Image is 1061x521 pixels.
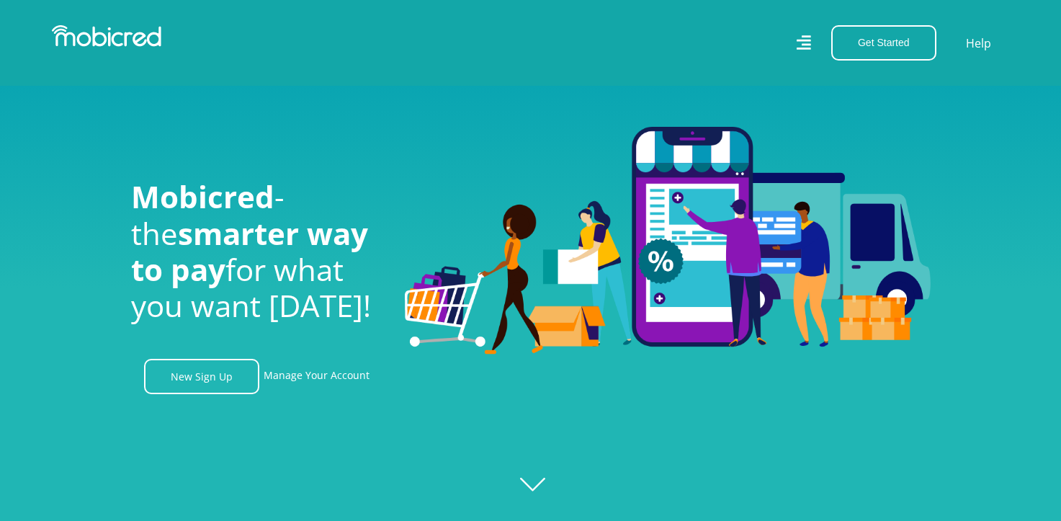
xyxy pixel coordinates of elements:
[264,359,370,394] a: Manage Your Account
[52,25,161,47] img: Mobicred
[131,179,383,324] h1: - the for what you want [DATE]!
[405,127,931,355] img: Welcome to Mobicred
[131,213,368,290] span: smarter way to pay
[965,34,992,53] a: Help
[131,176,274,217] span: Mobicred
[144,359,259,394] a: New Sign Up
[831,25,936,61] button: Get Started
